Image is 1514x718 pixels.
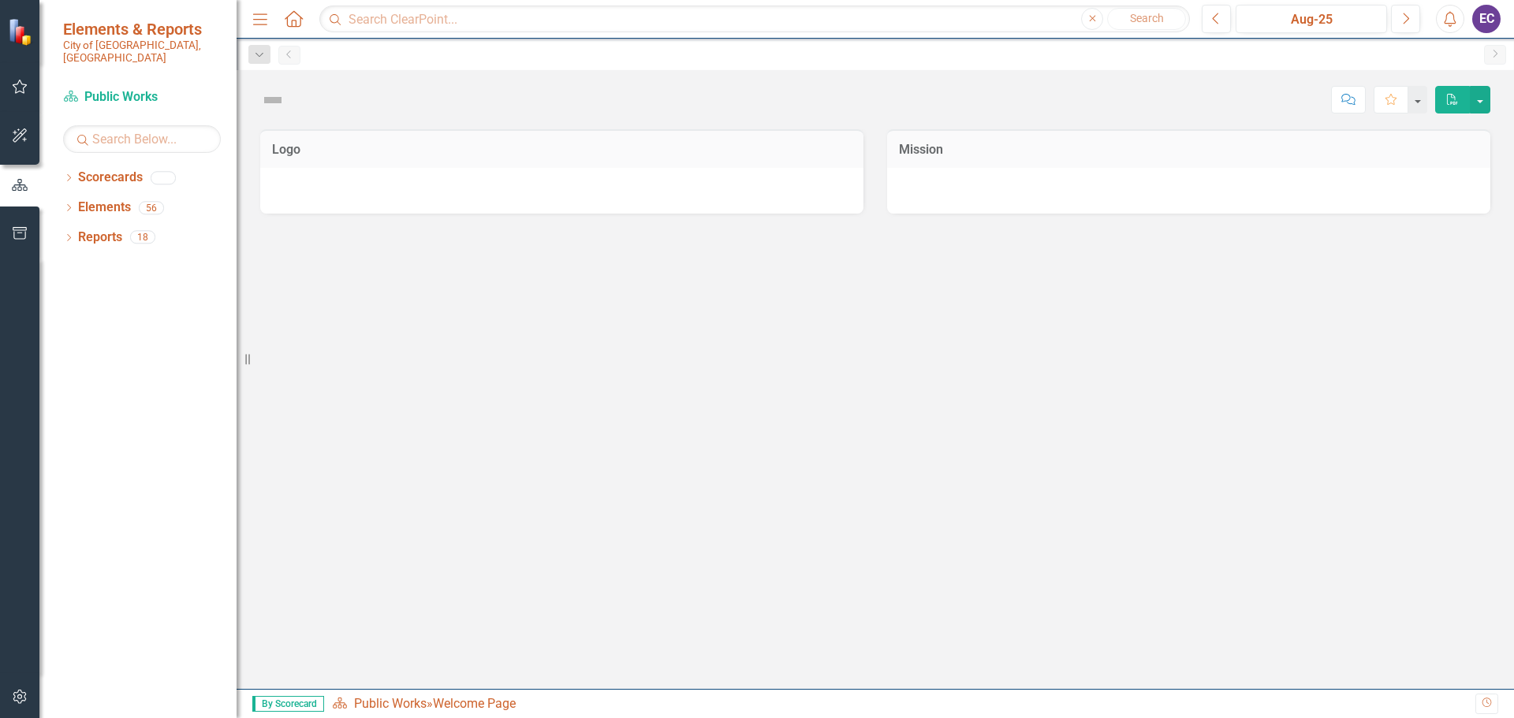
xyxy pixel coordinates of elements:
span: Elements & Reports [63,20,221,39]
span: Search [1130,12,1164,24]
div: » [332,695,1475,713]
div: Aug-25 [1241,10,1382,29]
small: City of [GEOGRAPHIC_DATA], [GEOGRAPHIC_DATA] [63,39,221,65]
a: Public Works [354,696,427,711]
span: By Scorecard [252,696,324,712]
input: Search Below... [63,125,221,153]
button: EC [1472,5,1501,33]
a: Elements [78,199,131,217]
button: Search [1107,8,1186,30]
a: Public Works [63,88,221,106]
img: Not Defined [260,87,285,113]
img: ClearPoint Strategy [8,17,35,45]
div: 18 [130,231,155,244]
a: Reports [78,229,122,247]
a: Scorecards [78,169,143,187]
div: Welcome Page [433,696,516,711]
div: 56 [139,201,164,214]
button: Aug-25 [1236,5,1387,33]
input: Search ClearPoint... [319,6,1190,33]
h3: Mission [899,143,1479,157]
h3: Logo [272,143,852,157]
